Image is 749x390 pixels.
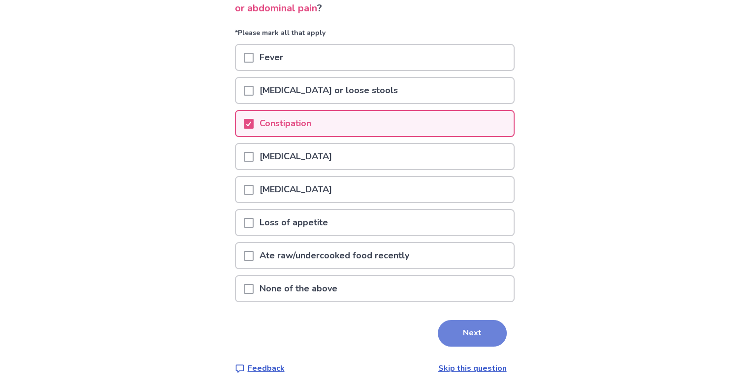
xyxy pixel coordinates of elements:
p: Feedback [248,362,285,374]
a: Feedback [235,362,285,374]
p: Ate raw/undercooked food recently [254,243,415,268]
p: [MEDICAL_DATA] [254,177,338,202]
p: None of the above [254,276,343,301]
p: Loss of appetite [254,210,334,235]
p: [MEDICAL_DATA] or loose stools [254,78,404,103]
button: Next [438,320,507,347]
p: *Please mark all that apply [235,28,515,44]
p: [MEDICAL_DATA] [254,144,338,169]
a: Skip this question [438,363,507,374]
p: Fever [254,45,289,70]
p: Constipation [254,111,317,136]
